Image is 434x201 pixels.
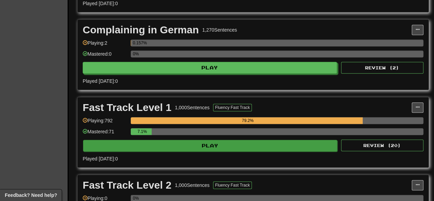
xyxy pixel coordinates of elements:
span: Played [DATE]: 0 [83,1,118,6]
span: Open feedback widget [5,192,57,199]
div: Fast Track Level 1 [83,102,172,113]
div: 1,000 Sentences [175,182,210,189]
div: 79.2% [133,117,362,124]
button: Fluency Fast Track [213,181,252,189]
div: 7.1% [133,128,151,135]
button: Review (20) [341,139,423,151]
div: Mastered: 71 [83,128,127,139]
button: Play [83,62,337,74]
div: 1,000 Sentences [175,104,210,111]
button: Review (2) [341,62,423,74]
div: Playing: 2 [83,40,127,51]
div: Playing: 792 [83,117,127,129]
button: Play [83,140,337,152]
div: 1,270 Sentences [202,26,237,33]
span: Played [DATE]: 0 [83,78,118,84]
div: Mastered: 0 [83,51,127,62]
div: Fast Track Level 2 [83,180,172,190]
span: Played [DATE]: 0 [83,156,118,161]
button: Fluency Fast Track [213,104,252,111]
div: Complaining in German [83,25,199,35]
